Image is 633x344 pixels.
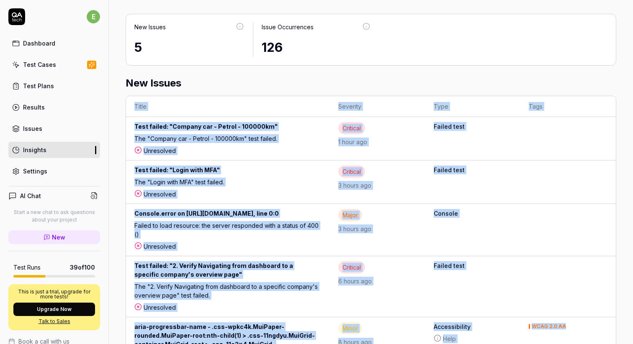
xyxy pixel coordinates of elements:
[20,191,41,200] h4: AI Chat
[13,303,95,316] button: Upgrade Now
[87,10,100,23] span: e
[338,166,365,178] div: Critical
[330,96,425,117] th: Severity
[262,38,371,57] div: 126
[8,35,100,51] a: Dashboard
[338,322,362,334] div: Minor
[8,163,100,179] a: Settings
[262,23,314,31] div: Issue Occurrences
[23,82,54,90] div: Test Plans
[13,289,95,299] p: This is just a trial, upgrade for more tests!
[52,233,65,242] span: New
[134,303,322,312] div: Unresolved
[13,264,41,271] h5: Test Runs
[434,122,512,131] b: Failed test
[8,120,100,137] a: Issues
[23,60,56,69] div: Test Cases
[70,263,95,272] span: 39 of 100
[134,282,322,303] div: The "2. Verify Navigating from dashboard to a specific company's overview page" test failed.
[8,99,100,115] a: Results
[8,209,100,224] p: Start a new chat to ask questions about your project
[434,209,512,218] b: Console
[8,78,100,94] a: Test Plans
[134,209,322,221] div: Console.error on [URL][DOMAIN_NAME], line 0:0
[13,318,95,325] a: Talk to Sales
[532,324,566,329] div: WCAG 2.0 AA
[134,134,322,146] div: The "Company car - Petrol - 100000km" test failed.
[8,142,100,158] a: Insights
[434,334,512,343] a: Help
[23,124,42,133] div: Issues
[338,138,367,145] time: 1 hour ago
[434,166,512,174] b: Failed test
[338,182,371,189] time: 3 hours ago
[338,122,365,134] div: Critical
[134,23,166,31] div: New Issues
[434,322,512,331] b: Accessibility
[23,145,46,154] div: Insights
[134,146,322,155] div: Unresolved
[134,122,322,134] div: Test failed: "Company car - Petrol - 100000km"
[520,96,616,117] th: Tags
[425,96,521,117] th: Type
[134,221,322,242] div: Failed to load resource: the server responded with a status of 400 ()
[338,278,372,285] time: 6 hours ago
[338,209,362,221] div: Major
[134,166,322,178] div: Test failed: "Login with MFA"
[87,8,100,25] button: e
[338,225,371,232] time: 3 hours ago
[134,38,244,57] div: 5
[126,76,616,91] h2: New Issues
[126,96,330,117] th: Title
[338,261,365,273] div: Critical
[134,190,322,199] div: Unresolved
[23,103,45,112] div: Results
[134,261,322,282] div: Test failed: "2. Verify Navigating from dashboard to a specific company's overview page"
[8,56,100,73] a: Test Cases
[529,322,566,331] button: WCAG 2.0 AA
[23,39,55,48] div: Dashboard
[134,242,322,251] div: Unresolved
[23,167,47,176] div: Settings
[434,261,512,270] b: Failed test
[8,230,100,244] a: New
[134,178,322,190] div: The "Login with MFA" test failed.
